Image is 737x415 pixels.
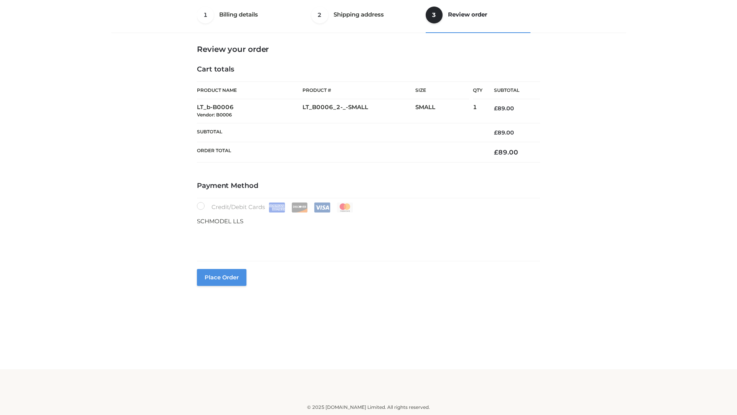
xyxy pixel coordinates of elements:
[473,81,483,99] th: Qty
[415,82,469,99] th: Size
[269,203,285,212] img: Amex
[197,45,540,54] h3: Review your order
[494,129,497,136] span: £
[494,105,514,112] bdi: 89.00
[114,403,623,411] div: © 2025 [DOMAIN_NAME] Limited. All rights reserved.
[197,123,483,142] th: Subtotal
[473,99,483,123] td: 1
[197,99,302,123] td: LT_b-B0006
[197,182,540,190] h4: Payment Method
[197,142,483,163] th: Order Total
[494,148,498,156] span: £
[197,216,540,226] p: SCHMODEL LLS
[337,203,353,212] img: Mastercard
[291,203,308,212] img: Discover
[302,81,415,99] th: Product #
[197,65,540,74] h4: Cart totals
[197,81,302,99] th: Product Name
[483,82,540,99] th: Subtotal
[314,203,330,212] img: Visa
[494,129,514,136] bdi: 89.00
[494,105,497,112] span: £
[494,148,518,156] bdi: 89.00
[197,202,354,212] label: Credit/Debit Cards
[197,269,246,286] button: Place order
[415,99,473,123] td: SMALL
[302,99,415,123] td: LT_B0006_2-_-SMALL
[197,112,232,118] small: Vendor: B0006
[195,224,539,252] iframe: Secure payment input frame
